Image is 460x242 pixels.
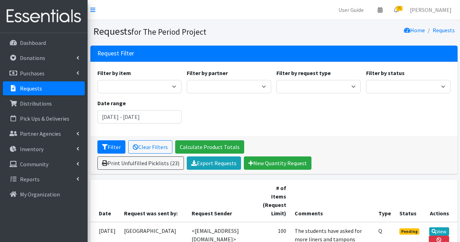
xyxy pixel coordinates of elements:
th: Status [395,180,425,222]
th: Comments [290,180,374,222]
a: Print Unfulfilled Picklists (23) [97,156,184,170]
a: My Organization [3,187,85,201]
h1: Requests [93,25,272,38]
a: User Guide [333,3,369,17]
p: Partner Agencies [20,130,61,137]
label: Filter by request type [276,69,331,77]
input: January 1, 2011 - December 31, 2011 [97,110,182,123]
a: Home [404,27,425,34]
p: Dashboard [20,39,46,46]
a: Pick Ups & Deliveries [3,112,85,126]
th: # of Items (Request Limit) [258,180,290,222]
a: Partner Agencies [3,127,85,141]
a: [PERSON_NAME] [404,3,457,17]
label: Filter by partner [187,69,228,77]
a: Purchases [3,66,85,80]
th: Actions [425,180,458,222]
small: for The Period Project [131,27,206,37]
img: HumanEssentials [3,5,85,28]
p: Inventory [20,146,43,153]
a: Donations [3,51,85,65]
a: Clear Filters [128,140,172,154]
a: Distributions [3,96,85,110]
label: Date range [97,99,126,107]
a: Dashboard [3,36,85,50]
p: My Organization [20,191,60,198]
abbr: Quantity [378,227,382,234]
p: Community [20,161,48,168]
a: Requests [433,27,455,34]
p: Requests [20,85,42,92]
a: Community [3,157,85,171]
a: Calculate Product Totals [175,140,244,154]
th: Type [374,180,395,222]
a: Reports [3,172,85,186]
span: 76 [396,6,403,11]
h3: Request Filter [97,50,134,57]
th: Date [90,180,120,222]
p: Purchases [20,70,44,77]
p: Pick Ups & Deliveries [20,115,69,122]
p: Distributions [20,100,52,107]
p: Donations [20,54,45,61]
th: Request was sent by: [120,180,188,222]
a: Requests [3,81,85,95]
span: Pending [399,228,419,235]
a: 76 [388,3,404,17]
a: Inventory [3,142,85,156]
p: Reports [20,176,40,183]
label: Filter by status [366,69,405,77]
a: View [429,227,449,236]
th: Request Sender [187,180,258,222]
label: Filter by item [97,69,131,77]
button: Filter [97,140,125,154]
a: New Quantity Request [244,156,311,170]
a: Export Requests [187,156,241,170]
